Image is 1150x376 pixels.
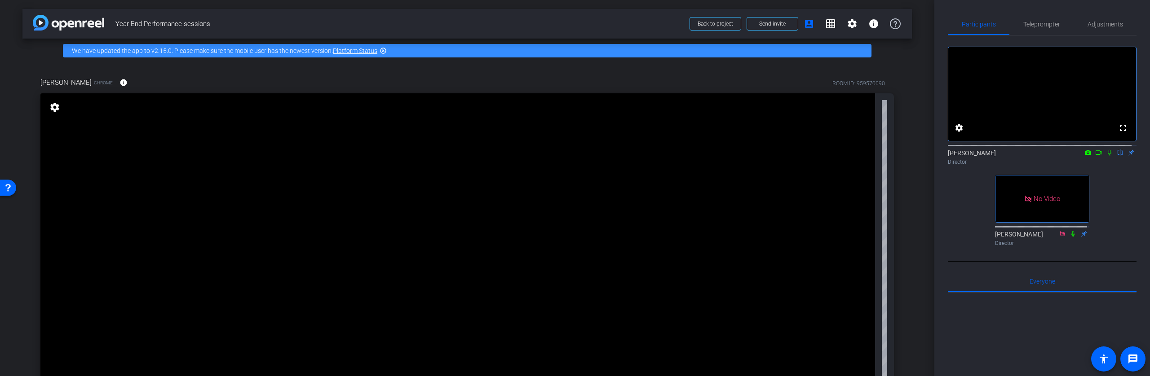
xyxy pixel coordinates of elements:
[333,47,377,54] a: Platform Status
[690,17,741,31] button: Back to project
[1030,278,1055,284] span: Everyone
[954,122,964,133] mat-icon: settings
[948,158,1137,166] div: Director
[1118,122,1128,133] mat-icon: fullscreen
[119,79,128,87] mat-icon: info
[698,21,733,27] span: Back to project
[868,18,879,29] mat-icon: info
[40,78,92,87] span: [PERSON_NAME]
[948,149,1137,166] div: [PERSON_NAME]
[1088,21,1123,27] span: Adjustments
[804,18,814,29] mat-icon: account_box
[962,21,996,27] span: Participants
[995,230,1089,247] div: [PERSON_NAME]
[49,102,61,113] mat-icon: settings
[63,44,871,57] div: We have updated the app to v2.15.0. Please make sure the mobile user has the newest version.
[995,239,1089,247] div: Director
[1034,195,1060,203] span: No Video
[759,20,786,27] span: Send invite
[1128,354,1138,364] mat-icon: message
[115,15,684,33] span: Year End Performance sessions
[33,15,104,31] img: app-logo
[380,47,387,54] mat-icon: highlight_off
[94,79,113,86] span: Chrome
[747,17,798,31] button: Send invite
[825,18,836,29] mat-icon: grid_on
[1098,354,1109,364] mat-icon: accessibility
[832,79,885,87] div: ROOM ID: 959570090
[847,18,858,29] mat-icon: settings
[1023,21,1060,27] span: Teleprompter
[1115,148,1126,156] mat-icon: flip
